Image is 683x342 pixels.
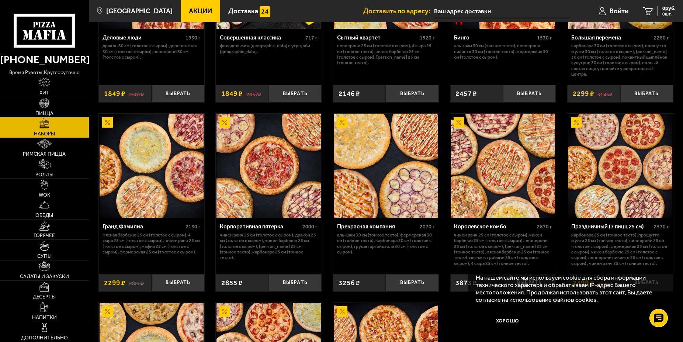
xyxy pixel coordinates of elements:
[189,8,212,15] span: Акции
[337,43,435,66] p: Пепперони 25 см (толстое с сыром), 4 сыра 25 см (тонкое тесто), Чикен Барбекю 25 см (толстое с сы...
[220,43,318,54] p: Филадельфия, [GEOGRAPHIC_DATA] в угре, Эби [GEOGRAPHIC_DATA].
[337,34,418,41] div: Сытный квартет
[152,85,204,102] button: Выбрать
[454,232,552,266] p: Чикен Ранч 25 см (толстое с сыром), Чикен Барбекю 25 см (толстое с сыром), Пепперони 25 см (толст...
[654,35,669,41] span: 2280 г
[21,335,68,341] span: Дополнительно
[129,279,144,286] s: 2825 ₽
[220,223,301,230] div: Корпоративная пятерка
[35,213,53,218] span: Обеды
[260,6,270,17] img: 15daf4d41897b9f0e9f617042186c801.svg
[537,224,552,230] span: 2870 г
[571,34,652,41] div: Большая перемена
[476,274,662,303] p: На нашем сайте мы используем cookie для сбора информации технического характера и обрабатываем IP...
[476,310,540,332] button: Хорошо
[35,111,53,116] span: Пицца
[269,85,322,102] button: Выбрать
[455,279,477,286] span: 3873 ₽
[34,131,55,137] span: Наборы
[37,254,52,259] span: Супы
[537,35,552,41] span: 1530 г
[339,279,360,286] span: 3256 ₽
[106,8,173,15] span: [GEOGRAPHIC_DATA]
[337,117,347,128] img: Акционный
[39,193,50,198] span: WOK
[20,274,69,279] span: Салаты и закуски
[104,90,125,97] span: 1849 ₽
[451,114,555,218] img: Королевское комбо
[386,274,438,291] button: Выбрать
[103,223,183,230] div: Гранд Фамилиа
[454,117,464,128] img: Акционный
[219,306,230,317] img: Акционный
[420,35,435,41] span: 1520 г
[620,85,673,102] button: Выбрать
[32,315,57,320] span: Напитки
[337,306,347,317] img: Акционный
[220,232,318,260] p: Чикен Ранч 25 см (толстое с сыром), Дракон 25 см (толстое с сыром), Чикен Барбекю 25 см (толстое ...
[386,85,438,102] button: Выбрать
[333,114,439,218] a: АкционныйПрекрасная компания
[571,232,669,266] p: Карбонара 25 см (тонкое тесто), Прошутто Фунги 25 см (тонкое тесто), Пепперони 25 см (толстое с с...
[216,114,321,218] img: Корпоративная пятерка
[23,152,66,157] span: Римская пицца
[103,34,183,41] div: Деловые люди
[152,274,204,291] button: Выбрать
[420,224,435,230] span: 2070 г
[269,274,322,291] button: Выбрать
[339,90,360,97] span: 2146 ₽
[571,223,652,230] div: Праздничный (7 пицц 25 см)
[573,90,594,97] span: 2299 ₽
[434,4,571,18] input: Ваш адрес доставки
[454,43,552,60] p: Аль-Шам 30 см (тонкое тесто), Пепперони Пиканто 30 см (тонкое тесто), Фермерская 30 см (толстое с...
[221,90,243,97] span: 1849 ₽
[337,232,435,255] p: Аль-Шам 30 см (тонкое тесто), Фермерская 30 см (тонкое тесто), Карбонара 30 см (толстое с сыром),...
[654,224,669,230] span: 2570 г
[102,117,113,128] img: Акционный
[33,294,56,300] span: Десерты
[568,114,672,218] img: Праздничный (7 пицц 25 см)
[567,114,673,218] a: АкционныйПраздничный (7 пицц 25 см)
[186,224,201,230] span: 2130 г
[302,224,318,230] span: 2000 г
[221,279,243,286] span: 2855 ₽
[571,117,582,128] img: Акционный
[228,8,258,15] span: Доставка
[450,114,556,218] a: АкционныйКоролевское комбо
[571,43,669,77] p: Карбонара 30 см (толстое с сыром), Прошутто Фунги 30 см (толстое с сыром), [PERSON_NAME] 30 см (т...
[186,35,201,41] span: 1930 г
[305,35,318,41] span: 717 г
[597,90,612,97] s: 3146 ₽
[455,90,477,97] span: 2457 ₽
[39,90,49,96] span: Хит
[220,34,304,41] div: Совершенная классика
[100,114,204,218] img: Гранд Фамилиа
[103,43,200,60] p: Дракон 30 см (толстое с сыром), Деревенская 30 см (толстое с сыром), Пепперони 30 см (толстое с с...
[103,232,200,255] p: Мясная Барбекю 25 см (толстое с сыром), 4 сыра 25 см (толстое с сыром), Чикен Ранч 25 см (толстое...
[503,85,556,102] button: Выбрать
[337,223,418,230] div: Прекрасная компания
[99,114,205,218] a: АкционныйГранд Фамилиа
[662,6,676,11] span: 0 руб.
[454,34,535,41] div: Бинго
[129,90,144,97] s: 2507 ₽
[102,306,113,317] img: Акционный
[216,114,322,218] a: АкционныйКорпоративная пятерка
[34,233,55,238] span: Горячее
[334,114,438,218] img: Прекрасная компания
[246,90,261,97] s: 2057 ₽
[610,8,628,15] span: Войти
[363,8,434,15] span: Доставить по адресу:
[35,172,53,177] span: Роллы
[662,12,676,16] span: 0 шт.
[104,279,125,286] span: 2299 ₽
[454,223,535,230] div: Королевское комбо
[219,117,230,128] img: Акционный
